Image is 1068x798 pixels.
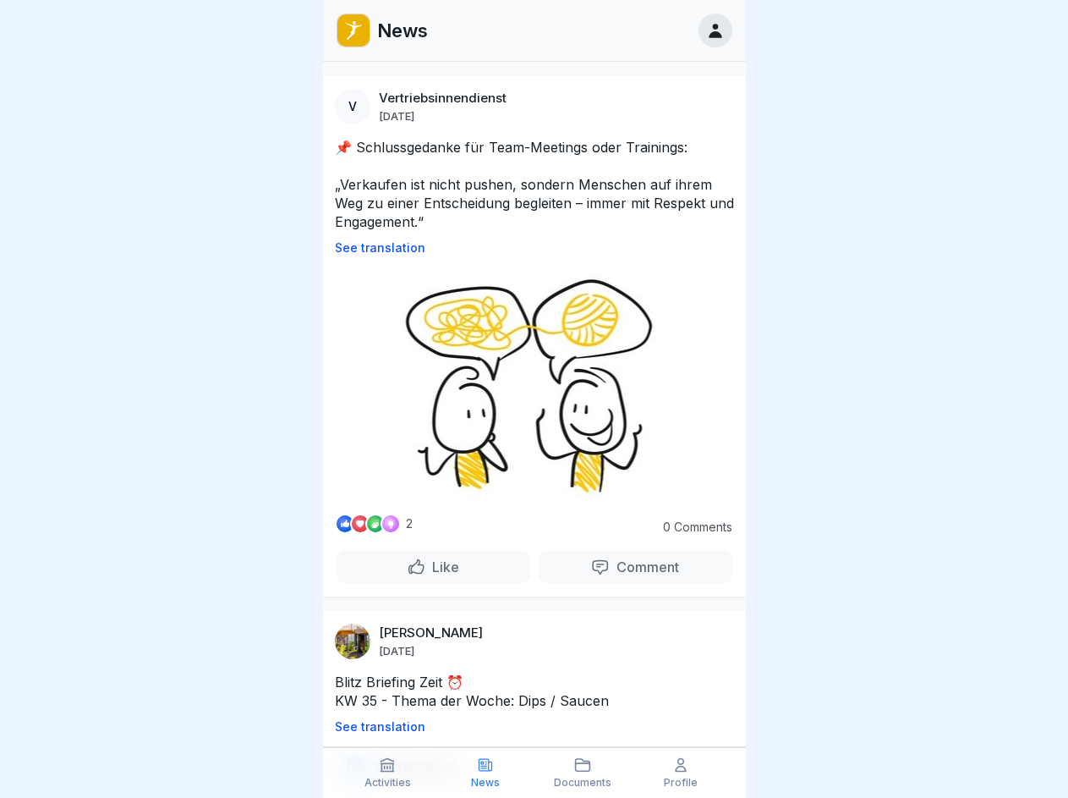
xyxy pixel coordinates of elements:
p: [DATE] [379,109,414,123]
p: See translation [335,241,734,255]
p: Profile [664,777,698,789]
p: See translation [335,720,734,734]
p: Activities [364,777,411,789]
img: oo2rwhh5g6mqyfqxhtbddxvd.png [337,14,370,47]
p: [DATE] [379,644,414,658]
p: Like [425,559,459,575]
p: News [471,777,500,789]
p: 2 [406,517,413,531]
p: Documents [554,777,611,789]
p: Vertriebsinnendienst [379,91,507,106]
p: 0 Comments [639,520,732,534]
p: Comment [610,559,679,575]
p: News [377,19,428,41]
p: 📌 Schlussgedanke für Team-Meetings oder Trainings: „Verkaufen ist nicht pushen, sondern Menschen ... [335,138,734,231]
div: V [335,89,370,124]
p: Blitz Briefing Zeit ⏰ KW 35 - Thema der Woche: Dips / Saucen [335,673,734,710]
p: [PERSON_NAME] [379,625,483,641]
img: Post Image [370,268,698,500]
